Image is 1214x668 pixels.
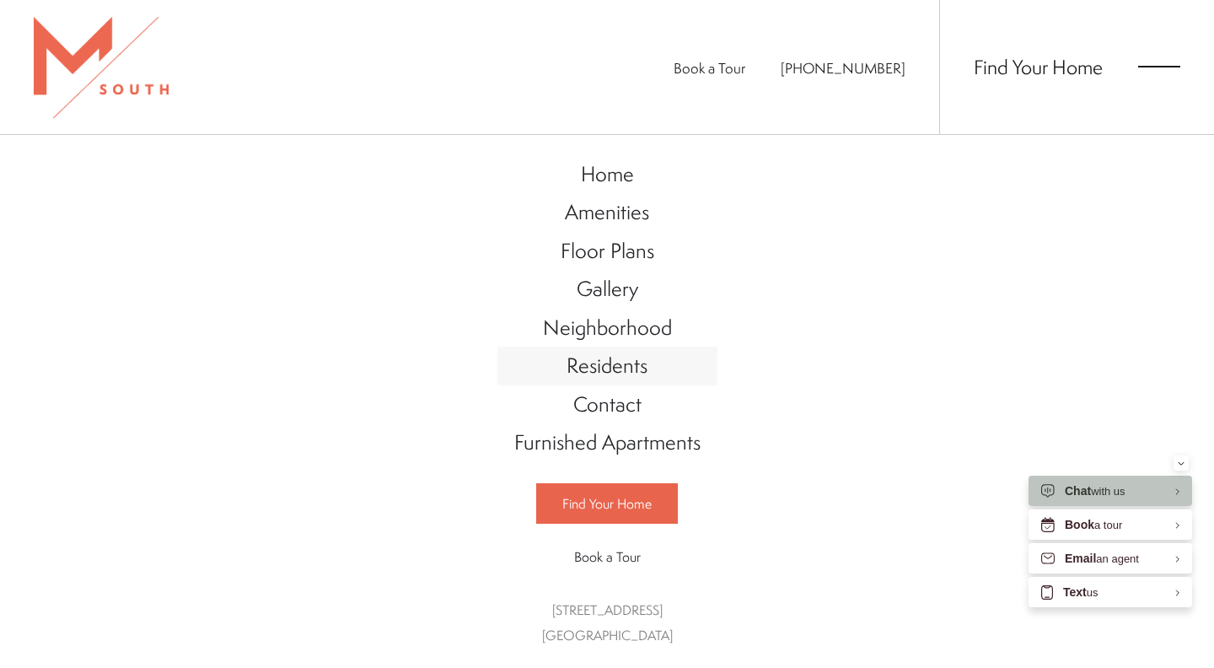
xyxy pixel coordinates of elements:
span: Floor Plans [561,236,654,265]
a: Call Us at 813-570-8014 [781,58,905,78]
a: Go to Neighborhood [497,309,717,347]
span: Contact [573,390,642,418]
span: Gallery [577,274,638,303]
a: Find Your Home [536,483,678,524]
span: Book a Tour [574,547,641,566]
a: Go to Home [497,155,717,194]
a: Find Your Home [974,53,1103,80]
a: Go to Residents [497,347,717,385]
span: Residents [567,351,647,380]
a: Book a Tour [674,58,745,78]
a: Go to Contact [497,385,717,424]
span: Furnished Apartments [514,428,701,456]
a: Book a Tour [536,537,678,576]
span: Neighborhood [543,313,672,342]
span: Home [581,159,634,188]
a: Get Directions to 5110 South Manhattan Avenue Tampa, FL 33611 [542,601,673,644]
a: Go to Floor Plans [497,232,717,271]
a: Go to Furnished Apartments (opens in a new tab) [497,423,717,462]
span: Amenities [565,197,649,226]
a: Go to Gallery [497,270,717,309]
span: Find Your Home [562,494,652,513]
div: Main [497,138,717,665]
span: [PHONE_NUMBER] [781,58,905,78]
img: MSouth [34,17,169,118]
button: Open Menu [1138,59,1180,74]
a: Go to Amenities [497,193,717,232]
